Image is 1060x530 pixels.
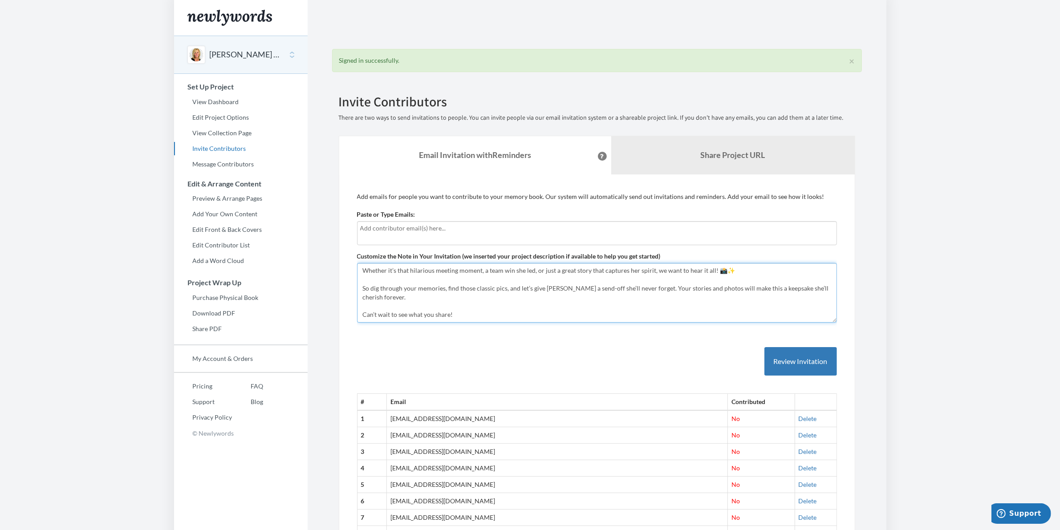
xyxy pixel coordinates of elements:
span: No [731,464,740,472]
th: 5 [357,477,386,493]
a: Edit Project Options [174,111,308,124]
span: No [731,497,740,505]
b: Share Project URL [701,150,765,160]
span: Signed in successfully. [339,57,400,64]
a: Edit Front & Back Covers [174,223,308,236]
span: No [731,431,740,439]
a: Delete [799,448,817,455]
h3: Edit & Arrange Content [175,180,308,188]
a: Delete [799,481,817,488]
span: No [731,448,740,455]
p: © Newlywords [174,426,308,440]
a: Purchase Physical Book [174,291,308,304]
h3: Set Up Project [175,83,308,91]
a: Add a Word Cloud [174,254,308,267]
input: Add contributor email(s) here... [360,223,834,233]
th: 2 [357,427,386,444]
a: Delete [799,464,817,472]
a: My Account & Orders [174,352,308,365]
span: No [731,514,740,521]
a: View Collection Page [174,126,308,140]
th: 6 [357,493,386,510]
span: No [731,415,740,422]
td: [EMAIL_ADDRESS][DOMAIN_NAME] [386,477,728,493]
p: Add emails for people you want to contribute to your memory book. Our system will automatically s... [357,192,837,201]
a: View Dashboard [174,95,308,109]
th: Contributed [728,394,795,410]
a: Download PDF [174,307,308,320]
textarea: Let’s Celebrate [PERSON_NAME]! 🎉 but shhhhhhh....this is a surprise! After an amazing 34 years wi... [357,263,837,323]
a: Message Contributors [174,158,308,171]
td: [EMAIL_ADDRESS][DOMAIN_NAME] [386,427,728,444]
h3: Project Wrap Up [175,279,308,287]
th: Email [386,394,728,410]
th: 3 [357,444,386,460]
strong: Email Invitation with Reminders [419,150,531,160]
a: FAQ [232,380,264,393]
iframe: Opens a widget where you can chat to one of our agents [991,503,1051,526]
a: Privacy Policy [174,411,232,424]
a: Pricing [174,380,232,393]
a: Invite Contributors [174,142,308,155]
span: No [731,481,740,488]
th: 7 [357,510,386,526]
th: # [357,394,386,410]
a: Edit Contributor List [174,239,308,252]
a: Share PDF [174,322,308,336]
td: [EMAIL_ADDRESS][DOMAIN_NAME] [386,510,728,526]
button: Review Invitation [764,347,837,376]
th: 4 [357,460,386,477]
a: Blog [232,395,264,409]
a: Support [174,395,232,409]
a: Add Your Own Content [174,207,308,221]
td: [EMAIL_ADDRESS][DOMAIN_NAME] [386,410,728,427]
th: 1 [357,410,386,427]
a: Preview & Arrange Pages [174,192,308,205]
td: [EMAIL_ADDRESS][DOMAIN_NAME] [386,493,728,510]
a: Delete [799,514,817,521]
a: Delete [799,431,817,439]
button: × [849,56,855,65]
a: Delete [799,415,817,422]
button: [PERSON_NAME] Retirement [210,49,282,61]
label: Customize the Note in Your Invitation (we inserted your project description if available to help ... [357,252,661,261]
a: Delete [799,497,817,505]
td: [EMAIL_ADDRESS][DOMAIN_NAME] [386,444,728,460]
h2: Invite Contributors [339,94,855,109]
img: Newlywords logo [187,10,272,26]
p: There are two ways to send invitations to people. You can invite people via our email invitation ... [339,113,855,122]
label: Paste or Type Emails: [357,210,415,219]
td: [EMAIL_ADDRESS][DOMAIN_NAME] [386,460,728,477]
